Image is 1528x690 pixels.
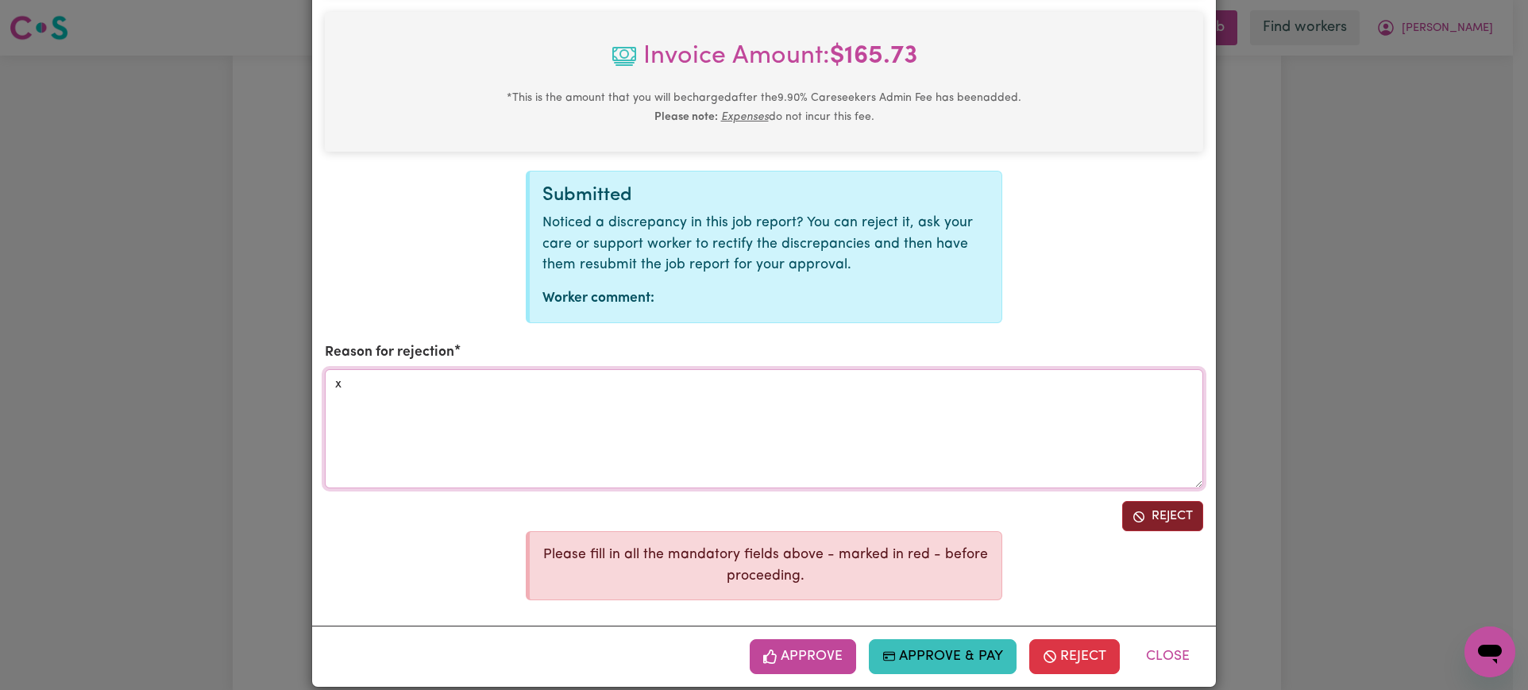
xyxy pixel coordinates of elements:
button: Close [1132,639,1203,674]
button: Approve & Pay [869,639,1017,674]
strong: Worker comment: [542,291,654,305]
p: Please fill in all the mandatory fields above - marked in red - before proceeding. [542,545,989,587]
span: Submitted [542,186,632,205]
label: Reason for rejection [325,342,454,363]
p: Noticed a discrepancy in this job report? You can reject it, ask your care or support worker to r... [542,213,989,276]
textarea: x [325,369,1203,488]
b: Please note: [654,111,718,123]
button: Reject [1029,639,1120,674]
span: Invoice Amount: [338,37,1190,88]
button: Approve [750,639,856,674]
iframe: Button to launch messaging window [1464,626,1515,677]
button: Reject job report [1122,501,1203,531]
b: $ 165.73 [830,44,917,69]
small: This is the amount that you will be charged after the 9.90 % Careseekers Admin Fee has been added... [507,92,1021,123]
u: Expenses [721,111,769,123]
